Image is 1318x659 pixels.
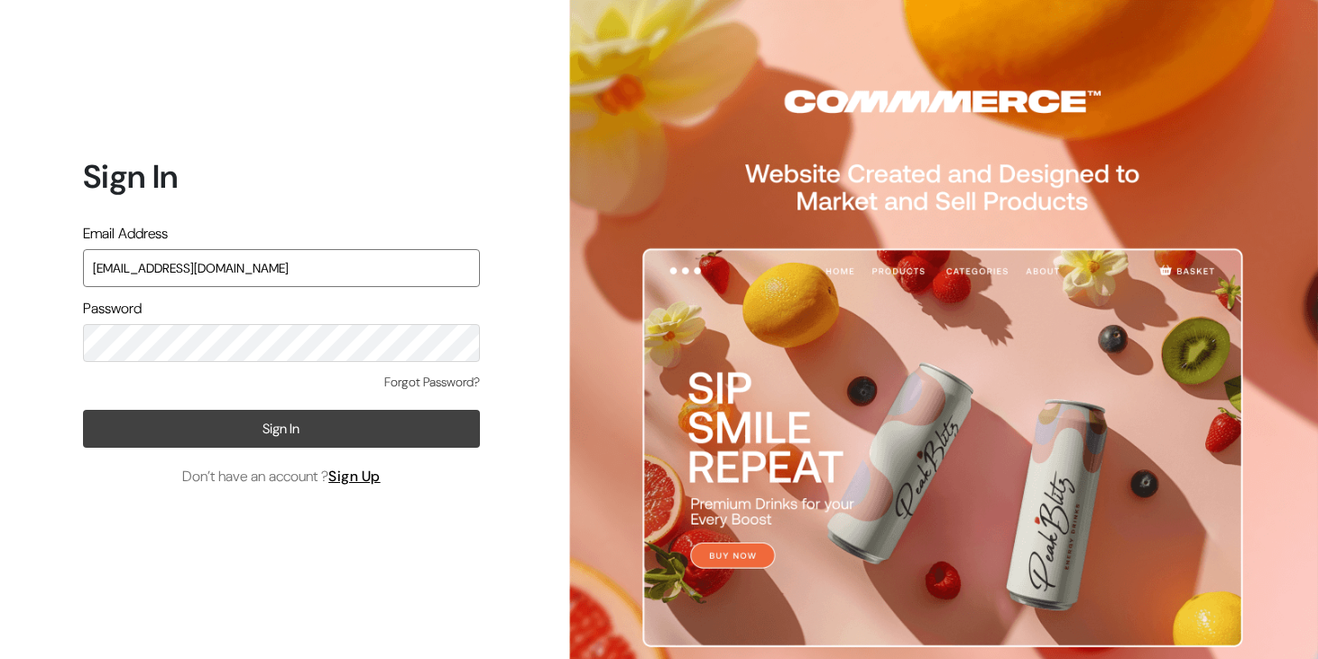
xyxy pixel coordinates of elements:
[384,373,480,392] a: Forgot Password?
[83,223,168,245] label: Email Address
[328,467,381,486] a: Sign Up
[83,298,142,320] label: Password
[83,157,480,196] h1: Sign In
[83,410,480,448] button: Sign In
[182,466,381,487] span: Don’t have an account ?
